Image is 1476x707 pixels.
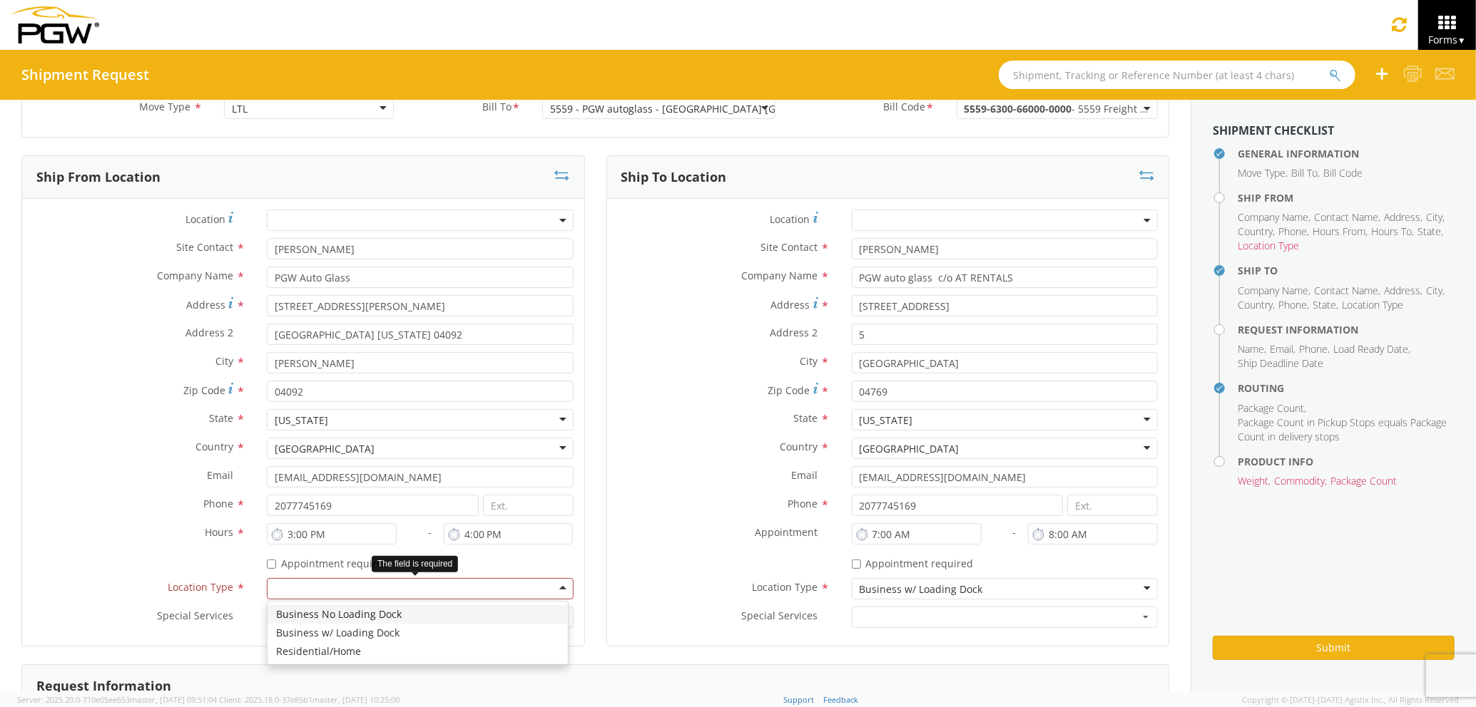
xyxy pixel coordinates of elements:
[268,605,568,624] div: Business No Loading Dock
[823,694,858,705] a: Feedback
[209,411,233,425] span: State
[1238,401,1304,415] span: Package Count
[1371,225,1414,239] li: ,
[1067,495,1158,516] input: Ext.
[1238,324,1455,335] h4: Request Information
[312,694,399,705] span: master, [DATE] 10:25:00
[1384,284,1422,298] li: ,
[770,326,818,339] span: Address 2
[753,580,818,594] span: Location Type
[1457,34,1466,46] span: ▼
[621,170,727,185] h3: Ship To Location
[1291,166,1318,180] span: Bill To
[1238,416,1447,443] span: Package Count in Pickup Stops equals Package Count in delivery stops
[1238,298,1273,311] span: Country
[1313,225,1368,239] li: ,
[860,413,913,428] div: [US_STATE]
[1238,456,1455,467] h4: Product Info
[1313,298,1338,312] li: ,
[168,580,233,594] span: Location Type
[1314,210,1380,225] li: ,
[852,554,977,571] label: Appointment required
[203,497,233,510] span: Phone
[1314,284,1378,297] span: Contact Name
[1313,298,1336,311] span: State
[1238,401,1306,416] li: ,
[183,383,225,397] span: Zip Code
[11,6,99,43] img: pgw-form-logo-1aaa8060b1cc70fad034.png
[1238,383,1455,393] h4: Routing
[550,102,865,116] div: 5559 - PGW autoglass - [GEOGRAPHIC_DATA] [GEOGRAPHIC_DATA]
[1426,284,1442,297] span: City
[1384,284,1420,297] span: Address
[1213,636,1455,660] button: Submit
[794,411,818,425] span: State
[1342,298,1403,311] span: Location Type
[267,559,276,569] input: Appointment required
[860,442,960,456] div: [GEOGRAPHIC_DATA]
[428,525,432,539] span: -
[800,354,818,368] span: City
[1238,298,1275,312] li: ,
[1012,525,1016,539] span: -
[1426,284,1445,298] li: ,
[852,559,861,569] input: Appointment required
[1238,166,1286,180] span: Move Type
[1314,284,1380,298] li: ,
[1238,210,1310,225] li: ,
[884,100,926,116] span: Bill Code
[1242,694,1459,706] span: Copyright © [DATE]-[DATE] Agistix Inc., All Rights Reserved
[1238,148,1455,159] h4: General Information
[1213,123,1334,138] strong: Shipment Checklist
[1299,342,1330,356] li: ,
[1238,342,1264,356] span: Name
[1238,225,1273,238] span: Country
[1371,225,1412,238] span: Hours To
[185,326,233,339] span: Address 2
[1323,166,1363,180] span: Bill Code
[1333,342,1408,356] span: Load Ready Date
[999,61,1355,89] input: Shipment, Tracking or Reference Number (at least 4 chars)
[157,609,233,622] span: Special Services
[792,468,818,482] span: Email
[1330,474,1397,487] span: Package Count
[36,170,161,185] h3: Ship From Location
[1278,225,1309,239] li: ,
[1313,225,1365,238] span: Hours From
[275,442,375,456] div: [GEOGRAPHIC_DATA]
[860,582,983,597] div: Business w/ Loading Dock
[268,642,568,661] div: Residential/Home
[742,269,818,282] span: Company Name
[1238,342,1266,356] li: ,
[965,102,1072,115] span: 5559-6300-66000-0000
[1384,210,1422,225] li: ,
[1238,356,1323,370] span: Ship Deadline Date
[139,100,190,113] span: Move Type
[36,679,171,693] h3: Request Information
[1418,225,1441,238] span: State
[1238,284,1310,298] li: ,
[215,354,233,368] span: City
[788,497,818,510] span: Phone
[205,525,233,539] span: Hours
[755,525,818,539] span: Appointment
[17,694,217,705] span: Server: 2025.20.0-710e05ee653
[1270,342,1293,356] span: Email
[483,495,574,516] input: Ext.
[232,102,248,116] div: LTL
[372,556,458,572] div: The field is required
[780,440,818,453] span: Country
[1333,342,1410,356] li: ,
[1270,342,1296,356] li: ,
[21,67,149,83] h4: Shipment Request
[761,240,818,254] span: Site Contact
[1238,474,1271,488] li: ,
[957,98,1158,119] span: 5559-6300-66000-0000
[1291,166,1320,180] li: ,
[783,694,814,705] a: Support
[1299,342,1328,356] span: Phone
[1426,210,1445,225] li: ,
[771,298,810,311] span: Address
[275,413,328,428] div: [US_STATE]
[185,212,225,226] span: Location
